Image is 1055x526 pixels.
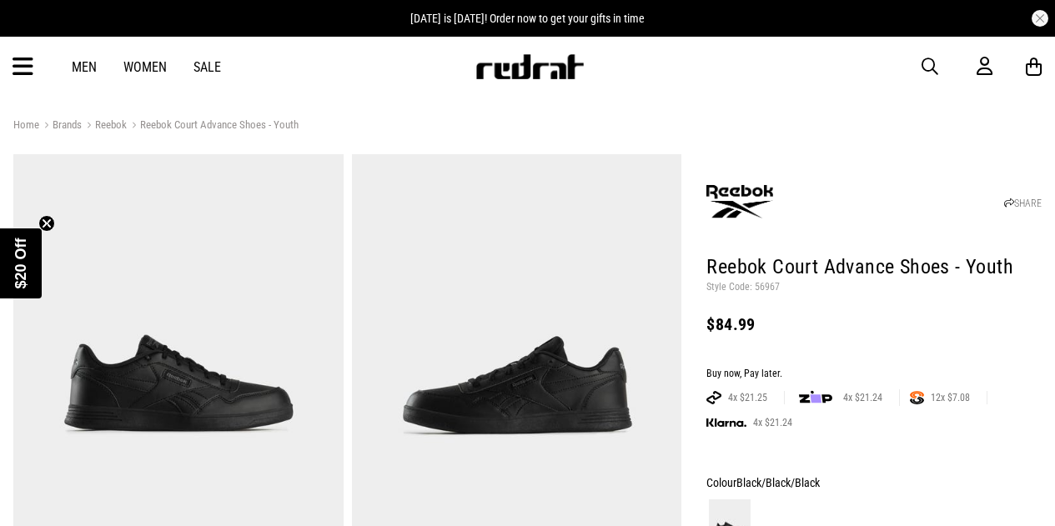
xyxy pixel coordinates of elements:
[82,118,127,134] a: Reebok
[706,473,1042,493] div: Colour
[706,391,721,404] img: AFTERPAY
[706,281,1042,294] p: Style Code: 56967
[746,416,799,429] span: 4x $21.24
[127,118,299,134] a: Reebok Court Advance Shoes - Youth
[736,476,820,489] span: Black/Black/Black
[706,368,1042,381] div: Buy now, Pay later.
[72,59,97,75] a: Men
[39,118,82,134] a: Brands
[13,238,29,288] span: $20 Off
[38,215,55,232] button: Close teaser
[13,118,39,131] a: Home
[1004,198,1042,209] a: SHARE
[706,254,1042,281] h1: Reebok Court Advance Shoes - Youth
[799,389,832,406] img: zip
[706,418,746,428] img: KLARNA
[123,59,167,75] a: Women
[836,391,889,404] span: 4x $21.24
[410,12,645,25] span: [DATE] is [DATE]! Order now to get your gifts in time
[910,391,924,404] img: SPLITPAY
[706,314,1042,334] div: $84.99
[721,391,774,404] span: 4x $21.25
[475,54,585,79] img: Redrat logo
[193,59,221,75] a: Sale
[924,391,977,404] span: 12x $7.08
[706,168,773,235] img: Reebok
